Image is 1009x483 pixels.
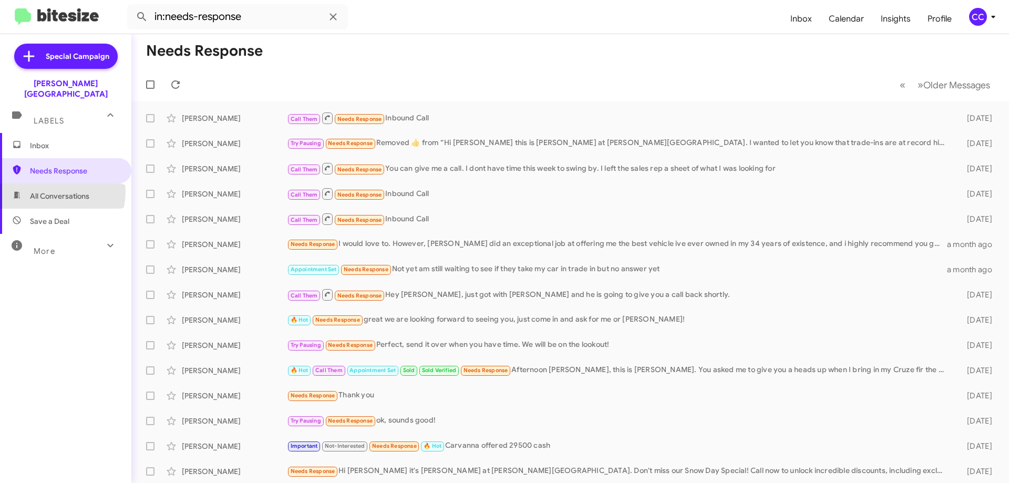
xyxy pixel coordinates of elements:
[182,264,287,275] div: [PERSON_NAME]
[950,466,1001,477] div: [DATE]
[782,4,820,34] a: Inbox
[287,339,950,351] div: Perfect, send it over when you have time. We will be on the lookout!
[328,417,373,424] span: Needs Response
[34,116,64,126] span: Labels
[287,162,950,175] div: You can give me a call. I dont have time this week to swing by. I left the sales rep a sheet of w...
[919,4,960,34] a: Profile
[950,214,1001,224] div: [DATE]
[182,340,287,351] div: [PERSON_NAME]
[291,116,318,122] span: Call Them
[182,365,287,376] div: [PERSON_NAME]
[950,138,1001,149] div: [DATE]
[950,163,1001,174] div: [DATE]
[287,389,950,402] div: Thank you
[182,163,287,174] div: [PERSON_NAME]
[291,292,318,299] span: Call Them
[287,465,950,477] div: Hi [PERSON_NAME] it's [PERSON_NAME] at [PERSON_NAME][GEOGRAPHIC_DATA]. Don't miss our Snow Day Sp...
[950,365,1001,376] div: [DATE]
[182,189,287,199] div: [PERSON_NAME]
[182,315,287,325] div: [PERSON_NAME]
[291,140,321,147] span: Try Pausing
[315,316,360,323] span: Needs Response
[893,74,912,96] button: Previous
[403,367,415,374] span: Sold
[950,315,1001,325] div: [DATE]
[960,8,997,26] button: CC
[30,216,69,227] span: Save a Deal
[287,288,950,301] div: Hey [PERSON_NAME], just got with [PERSON_NAME] and he is going to give you a call back shortly.
[291,266,337,273] span: Appointment Set
[328,342,373,348] span: Needs Response
[182,416,287,426] div: [PERSON_NAME]
[950,441,1001,451] div: [DATE]
[328,140,373,147] span: Needs Response
[291,417,321,424] span: Try Pausing
[969,8,987,26] div: CC
[337,217,382,223] span: Needs Response
[372,443,417,449] span: Needs Response
[947,264,1001,275] div: a month ago
[127,4,348,29] input: Search
[30,191,89,201] span: All Conversations
[287,314,950,326] div: great we are looking forward to seeing you, just come in and ask for me or [PERSON_NAME]!
[950,340,1001,351] div: [DATE]
[464,367,508,374] span: Needs Response
[182,214,287,224] div: [PERSON_NAME]
[337,191,382,198] span: Needs Response
[424,443,441,449] span: 🔥 Hot
[950,113,1001,124] div: [DATE]
[182,466,287,477] div: [PERSON_NAME]
[291,241,335,248] span: Needs Response
[291,217,318,223] span: Call Them
[422,367,457,374] span: Sold Verified
[182,441,287,451] div: [PERSON_NAME]
[287,364,950,376] div: Afternoon [PERSON_NAME], this is [PERSON_NAME]. You asked me to give you a heads up when I bring ...
[46,51,109,61] span: Special Campaign
[291,468,335,475] span: Needs Response
[30,140,119,151] span: Inbox
[325,443,365,449] span: Not-Interested
[291,342,321,348] span: Try Pausing
[950,390,1001,401] div: [DATE]
[291,367,308,374] span: 🔥 Hot
[287,263,947,275] div: Not yet am still waiting to see if they take my car in trade in but no answer yet
[30,166,119,176] span: Needs Response
[337,166,382,173] span: Needs Response
[950,290,1001,300] div: [DATE]
[900,78,905,91] span: «
[918,78,923,91] span: »
[950,416,1001,426] div: [DATE]
[291,443,318,449] span: Important
[14,44,118,69] a: Special Campaign
[820,4,872,34] a: Calendar
[291,191,318,198] span: Call Them
[182,390,287,401] div: [PERSON_NAME]
[894,74,996,96] nav: Page navigation example
[287,212,950,225] div: Inbound Call
[34,246,55,256] span: More
[337,116,382,122] span: Needs Response
[287,440,950,452] div: Carvanna offered 29500 cash
[291,316,308,323] span: 🔥 Hot
[182,113,287,124] div: [PERSON_NAME]
[287,111,950,125] div: Inbound Call
[872,4,919,34] a: Insights
[911,74,996,96] button: Next
[344,266,388,273] span: Needs Response
[291,166,318,173] span: Call Them
[146,43,263,59] h1: Needs Response
[947,239,1001,250] div: a month ago
[287,238,947,250] div: I would love to. However, [PERSON_NAME] did an exceptional job at offering me the best vehicle iv...
[287,137,950,149] div: Removed ‌👍‌ from “ Hi [PERSON_NAME] this is [PERSON_NAME] at [PERSON_NAME][GEOGRAPHIC_DATA]. I wa...
[337,292,382,299] span: Needs Response
[182,290,287,300] div: [PERSON_NAME]
[287,187,950,200] div: Inbound Call
[291,392,335,399] span: Needs Response
[287,415,950,427] div: ok, sounds good!
[950,189,1001,199] div: [DATE]
[315,367,343,374] span: Call Them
